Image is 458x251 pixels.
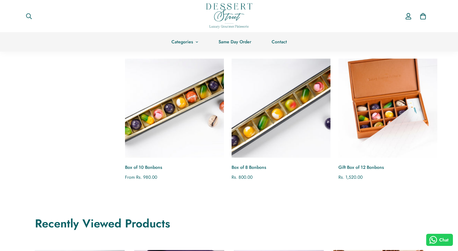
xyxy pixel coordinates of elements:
button: Search [21,9,37,23]
a: Gift Box of 12 Bonbons [338,164,437,171]
h2: Recently Viewed Products [35,216,423,231]
h3: Filters [24,40,112,52]
a: Box of 8 Bonbons [232,59,330,158]
img: Dessert Street [206,3,252,28]
span: Rs. 800.00 [232,174,253,180]
a: Same Day Order [208,32,261,52]
span: Rs. 1,520.00 [338,174,363,180]
a: 0 [416,9,430,24]
span: Chat [439,237,448,243]
a: Box of 10 Bonbons [125,164,224,171]
a: Gift Box of 12 Bonbons [338,59,437,158]
a: Account [401,7,416,25]
span: From Rs. 980.00 [125,174,157,180]
a: Box of 10 Bonbons [125,59,224,158]
button: Chat [426,234,453,246]
a: Box of 8 Bonbons [232,164,330,171]
a: Categories [161,32,208,52]
a: Contact [261,32,297,52]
